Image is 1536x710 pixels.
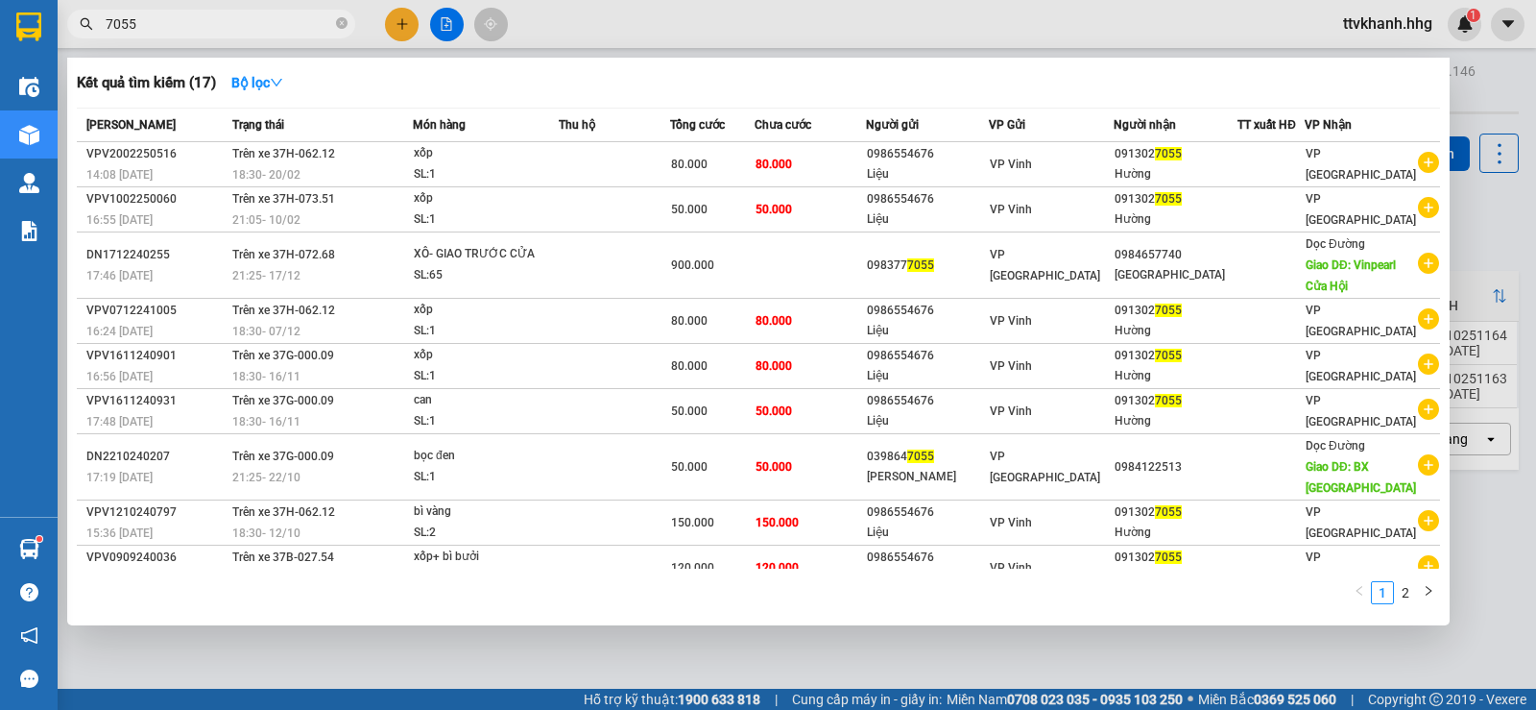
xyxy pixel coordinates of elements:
div: xốp+ bì bưởi [414,547,558,568]
div: 098377 [867,256,988,276]
span: Tổng cước [670,118,725,132]
span: 18:30 - 07/12 [232,325,300,338]
span: 15:36 [DATE] [86,526,153,540]
img: logo-vxr [16,12,41,41]
span: Trên xe 37G-000.09 [232,450,334,463]
div: VPV0909240036 [86,548,227,568]
span: question-circle [20,583,38,601]
div: VPV1611240931 [86,391,227,411]
span: down [270,76,283,89]
div: 091302 [1115,189,1236,209]
span: 7055 [907,450,934,463]
span: 17:46 [DATE] [86,269,153,282]
span: plus-circle [1418,454,1439,476]
sup: 1 [36,536,42,542]
span: Thu hộ [559,118,595,132]
span: VP Gửi [989,118,1025,132]
span: Món hàng [413,118,466,132]
div: xốp [414,300,558,321]
div: xốp [414,345,558,366]
div: Liệu [867,411,988,431]
a: 1 [1372,582,1393,603]
span: Dọc Đường [1306,439,1365,453]
div: bì vàng [414,502,558,523]
div: VPV1002250060 [86,189,227,209]
div: SL: 2 [414,568,558,589]
span: 17:19 [DATE] [86,471,153,484]
span: [PERSON_NAME] [86,118,176,132]
span: close-circle [336,17,348,29]
span: Trên xe 37B-027.54 [232,551,334,564]
span: Trên xe 37H-072.68 [232,248,335,261]
div: Liệu [867,568,988,588]
div: Hường [1115,164,1236,184]
span: 7055 [1155,192,1182,206]
span: close-circle [336,15,348,34]
span: 7055 [1155,505,1182,519]
span: 17:48 [DATE] [86,415,153,428]
div: 0986554676 [867,189,988,209]
img: warehouse-icon [19,125,39,145]
div: xốp [414,188,558,209]
span: plus-circle [1418,510,1439,531]
div: XÔ- GIAO TRƯỚC CỬA [414,244,558,265]
span: Chưa cước [755,118,811,132]
span: notification [20,626,38,645]
img: warehouse-icon [19,77,39,97]
img: warehouse-icon [19,539,39,559]
div: SL: 1 [414,411,558,432]
h3: Kết quả tìm kiếm ( 17 ) [77,73,216,93]
div: Liệu [867,321,988,341]
span: 80.000 [756,158,792,171]
span: TT xuất HĐ [1237,118,1296,132]
span: 50.000 [671,404,708,418]
span: 50.000 [671,203,708,216]
span: 80.000 [671,158,708,171]
div: 0986554676 [867,346,988,366]
span: 21:25 - 22/10 [232,471,300,484]
span: Dọc Đường [1306,237,1365,251]
span: 16:56 [DATE] [86,370,153,383]
span: VP [GEOGRAPHIC_DATA] [1306,192,1416,227]
div: 0986554676 [867,548,988,568]
div: Hường [1115,568,1236,588]
span: 7055 [1155,394,1182,407]
span: 120.000 [756,561,799,575]
span: plus-circle [1418,253,1439,274]
div: [PERSON_NAME] [867,467,988,487]
div: DN1712240255 [86,245,227,265]
div: 0986554676 [867,502,988,523]
span: Trạng thái [232,118,284,132]
span: plus-circle [1418,555,1439,576]
span: plus-circle [1418,354,1439,375]
span: plus-circle [1418,152,1439,173]
span: 50.000 [671,460,708,474]
span: VP [GEOGRAPHIC_DATA] [990,248,1100,282]
span: 7055 [1155,551,1182,564]
div: VPV1611240901 [86,346,227,366]
img: solution-icon [19,221,39,241]
span: 150.000 [671,516,714,529]
span: VP [GEOGRAPHIC_DATA] [1306,147,1416,182]
span: 80.000 [756,359,792,373]
li: 1 [1371,581,1394,604]
span: VP [GEOGRAPHIC_DATA] [1306,551,1416,585]
span: Trên xe 37G-000.09 [232,349,334,362]
div: bọc đen [414,446,558,467]
div: Hường [1115,411,1236,431]
div: 0986554676 [867,301,988,321]
div: Liệu [867,209,988,230]
div: 091302 [1115,502,1236,523]
span: left [1354,585,1365,597]
span: 18:30 - 20/02 [232,168,300,182]
span: Người gửi [866,118,919,132]
span: right [1423,585,1434,597]
span: 7055 [1155,304,1182,317]
span: VP Vinh [990,404,1032,418]
img: warehouse-icon [19,173,39,193]
div: 091302 [1115,391,1236,411]
button: right [1417,581,1440,604]
li: Previous Page [1348,581,1371,604]
div: 0984657740 [1115,245,1236,265]
input: Tìm tên, số ĐT hoặc mã đơn [106,13,332,35]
